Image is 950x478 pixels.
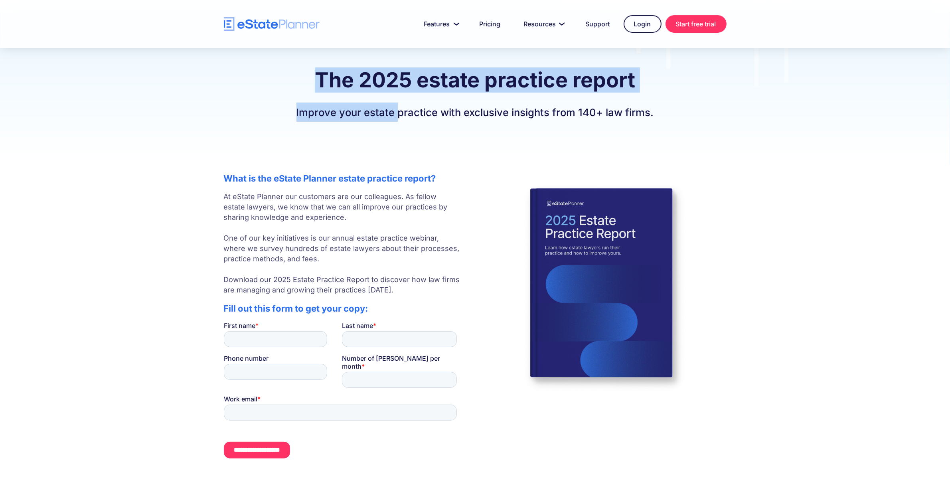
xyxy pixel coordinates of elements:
[296,106,654,119] strong: Improve your estate practice with exclusive insights from 140+ law firms.
[315,67,635,93] strong: The 2025 estate practice report
[576,16,620,32] a: Support
[224,17,320,31] a: home
[624,15,662,33] a: Login
[224,303,460,314] h2: Fill out this form to get your copy:
[224,192,460,295] p: At eState Planner our customers are our colleagues. As fellow estate lawyers, we know that we can...
[514,16,572,32] a: Resources
[415,16,466,32] a: Features
[224,322,460,465] iframe: Form 0
[470,16,510,32] a: Pricing
[476,165,727,416] img: 2024 estate planning practice report
[224,173,460,184] h2: What is the eState Planner estate practice report?
[666,15,727,33] a: Start free trial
